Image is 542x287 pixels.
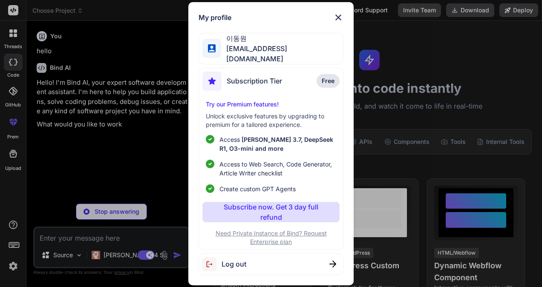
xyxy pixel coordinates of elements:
[202,257,222,271] img: logout
[221,33,343,43] span: 이동원
[219,136,333,152] span: [PERSON_NAME] 3.7, DeepSeek R1, O3-mini and more
[208,44,216,52] img: profile
[206,100,337,109] p: Try our Premium features!
[202,202,340,222] button: Subscribe now. Get 3 day full refund
[206,112,337,129] p: Unlock exclusive features by upgrading to premium for a tailored experience.
[227,76,282,86] span: Subscription Tier
[322,77,334,85] span: Free
[219,184,296,193] span: Create custom GPT Agents
[329,261,336,267] img: close
[333,12,343,23] img: close
[199,12,231,23] h1: My profile
[219,202,323,222] p: Subscribe now. Get 3 day full refund
[219,160,337,178] span: Access to Web Search, Code Generator, Article Writer checklist
[219,135,337,153] p: Access
[206,184,214,193] img: checklist
[206,160,214,168] img: checklist
[202,72,222,91] img: subscription
[222,259,246,269] span: Log out
[206,135,214,143] img: checklist
[202,229,340,246] p: Need Private Instance of Bind? Request Enterprise plan
[221,43,343,64] span: [EMAIL_ADDRESS][DOMAIN_NAME]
